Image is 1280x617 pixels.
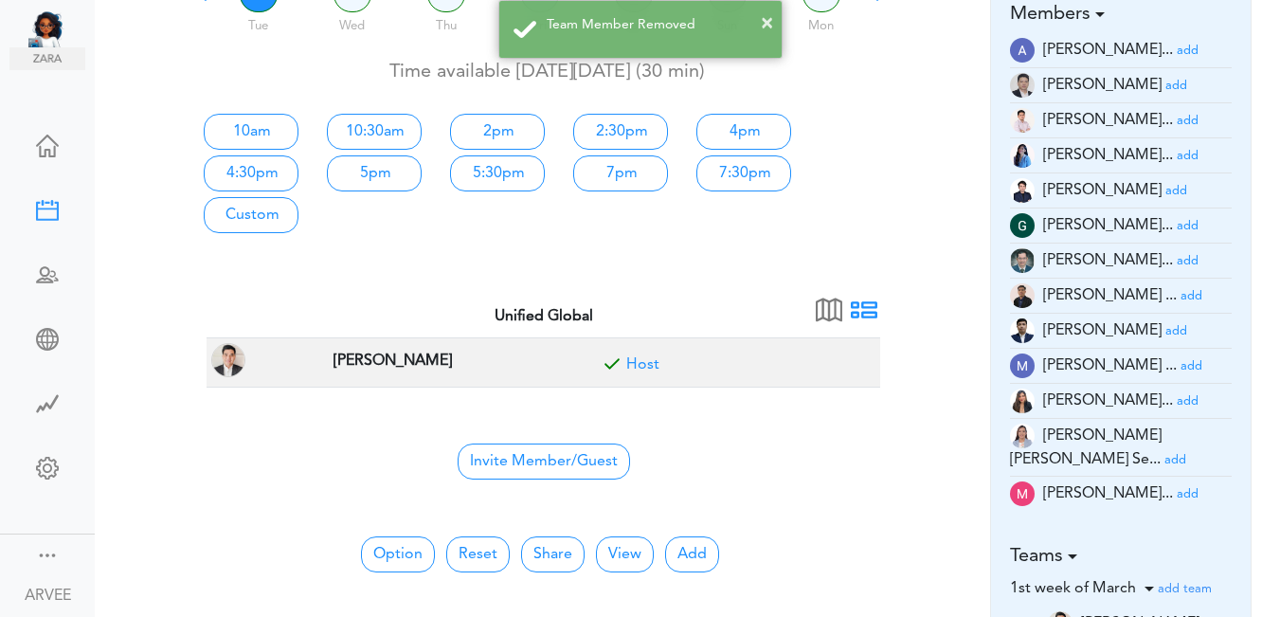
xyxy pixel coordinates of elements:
[1043,148,1173,163] span: [PERSON_NAME]...
[1165,183,1187,198] a: add
[9,47,85,70] img: zara.png
[1010,424,1035,448] img: tYClh565bsNRV2DOQ8zUDWWPrkmSsbOKg5xJDCoDKG2XlEZmCEccTQ7zEOPYImp7PCOAf7r2cjy7pCrRzzhJpJUo4c9mYcQ0F...
[1177,486,1199,501] a: add
[389,63,705,82] span: Time available [DATE][DATE] (30 min)
[1010,73,1035,98] img: 9k=
[1165,323,1187,338] a: add
[1010,354,1035,378] img: wOzMUeZp9uVEwAAAABJRU5ErkJggg==
[446,536,510,572] button: Reset
[1177,220,1199,232] small: add
[9,263,85,282] div: Schedule Team Meeting
[2,572,93,615] a: ARVEE
[1043,486,1173,501] span: [PERSON_NAME]...
[1177,395,1199,408] small: add
[1158,581,1212,596] a: add team
[1043,288,1177,303] span: [PERSON_NAME] ...
[1010,138,1233,173] li: Tax Manager (c.madayag@unified-accounting.com)
[1177,113,1199,128] a: add
[1177,393,1199,408] a: add
[1010,581,1136,596] span: 1st week of March
[1010,173,1233,209] li: Tax Admin (e.dayan@unified-accounting.com)
[1010,244,1233,279] li: Tax Admin (i.herrera@unified-accounting.com)
[1177,115,1199,127] small: add
[1165,80,1187,92] small: add
[1010,419,1233,477] li: Tax Manager (mc.servinas@unified-accounting.com)
[204,155,298,191] a: 4:30pm
[573,114,668,150] a: 2:30pm
[9,135,85,154] div: Home
[696,155,791,191] a: 7:30pm
[1010,283,1035,308] img: 9k=
[1010,349,1233,384] li: Tax Advisor (mc.talley@unified-accounting.com)
[761,9,773,38] button: ×
[1181,358,1202,373] a: add
[361,536,435,572] button: Option
[696,114,791,150] a: 4pm
[521,536,585,572] a: Share
[334,354,452,369] strong: [PERSON_NAME]
[1010,384,1233,419] li: Tax Accountant (mc.cabasan@unified-accounting.com)
[1158,583,1212,595] small: add team
[1010,108,1035,133] img: Z
[495,309,593,324] strong: Unified Global
[1010,103,1233,138] li: Tax Supervisor (am.latonio@unified-accounting.com)
[450,114,545,150] a: 2pm
[1010,143,1035,168] img: 2Q==
[1010,318,1035,343] img: oYmRaigo6CGHQoVEE68UKaYmSv3mcdPtBqv6mR0IswoELyKVAGpf2awGYjY1lJF3I6BneypHs55I8hk2WCirnQq9SYxiZpiWh...
[1177,218,1199,233] a: add
[1010,178,1035,203] img: Z
[1177,488,1199,500] small: add
[547,15,767,35] div: Team Member Removed
[329,346,457,373] span: TAX PARTNER at Corona, CA, USA
[1010,248,1035,273] img: 2Q==
[1165,325,1187,337] small: add
[1043,358,1177,373] span: [PERSON_NAME] ...
[1181,288,1202,303] a: add
[1177,253,1199,268] a: add
[1010,314,1233,349] li: Partner (justine.tala@unifiedglobalph.com)
[9,392,85,411] div: Time Saved
[9,447,85,493] a: Change Settings
[1010,209,1233,244] li: Tax Manager (g.magsino@unified-accounting.com)
[1181,360,1202,372] small: add
[36,544,59,571] a: Change side menu
[1010,428,1162,467] span: [PERSON_NAME] [PERSON_NAME] Se...
[9,199,85,218] div: New Meeting
[1010,545,1233,568] h5: Teams
[665,536,719,572] button: Add
[598,354,626,383] span: Included for meeting
[1010,477,1233,512] li: Tax Supervisor (ma.dacuma@unified-accounting.com)
[204,197,298,233] a: Custom
[1165,185,1187,197] small: add
[9,328,85,347] div: Share Meeting Link
[450,155,545,191] a: 5:30pm
[1043,253,1173,268] span: [PERSON_NAME]...
[573,155,668,191] a: 7pm
[9,457,85,476] div: Change Settings
[1043,323,1162,338] span: [PERSON_NAME]
[1165,78,1187,93] a: add
[36,544,59,563] div: Show menu and text
[25,585,71,608] div: ARVEE
[596,536,654,572] button: View
[1177,150,1199,162] small: add
[1164,454,1186,466] small: add
[626,357,659,372] a: Included for meeting
[211,343,245,377] img: ARVEE FLORES(a.flores@unified-accounting.com, TAX PARTNER at Corona, CA, USA)
[1010,68,1233,103] li: Tax Supervisor (a.millos@unified-accounting.com)
[327,155,422,191] a: 5pm
[1181,290,1202,302] small: add
[1010,481,1035,506] img: zKsWRAxI9YUAAAAASUVORK5CYII=
[1043,113,1173,128] span: [PERSON_NAME]...
[204,114,298,150] a: 10am
[1164,452,1186,467] a: add
[327,114,422,150] a: 10:30am
[1043,183,1162,198] span: [PERSON_NAME]
[458,444,630,480] span: Invite Member/Guest to join your Group Free Time Calendar
[1043,78,1162,93] span: [PERSON_NAME]
[1010,279,1233,314] li: Tax Manager (jm.atienza@unified-accounting.com)
[1043,393,1173,408] span: [PERSON_NAME]...
[1010,389,1035,413] img: t+ebP8ENxXARE3R9ZYAAAAASUVORK5CYII=
[1010,213,1035,238] img: wEqpdqGJg0NqAAAAABJRU5ErkJggg==
[1177,148,1199,163] a: add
